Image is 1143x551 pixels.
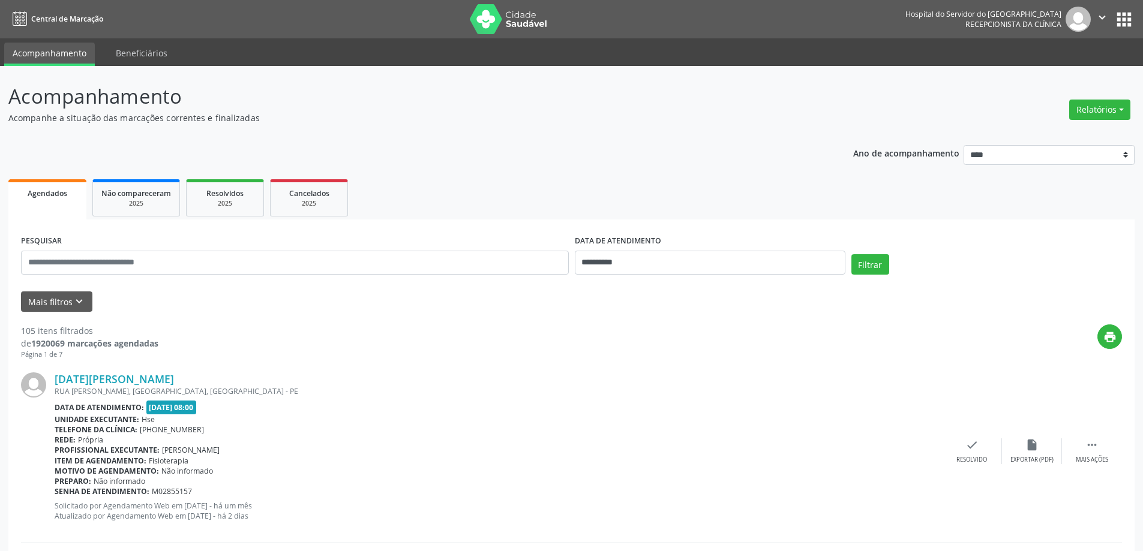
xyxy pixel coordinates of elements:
[8,82,797,112] p: Acompanhamento
[851,254,889,275] button: Filtrar
[1069,100,1130,120] button: Relatórios
[55,486,149,496] b: Senha de atendimento:
[31,338,158,349] strong: 1920069 marcações agendadas
[152,486,192,496] span: M02855157
[94,476,145,486] span: Não informado
[1114,9,1135,30] button: apps
[1076,456,1108,464] div: Mais ações
[146,401,197,414] span: [DATE] 08:00
[21,337,158,350] div: de
[55,466,159,476] b: Motivo de agendamento:
[55,435,76,445] b: Rede:
[31,14,103,24] span: Central de Marcação
[142,414,155,424] span: Hse
[28,188,67,198] span: Agendados
[73,295,86,308] i: keyboard_arrow_down
[1066,7,1091,32] img: img
[195,199,255,208] div: 2025
[21,291,92,312] button: Mais filtroskeyboard_arrow_down
[78,435,103,445] span: Própria
[162,445,220,455] span: [PERSON_NAME]
[1010,456,1054,464] div: Exportar (PDF)
[206,188,244,198] span: Resolvidos
[1096,11,1109,24] i: 
[956,456,987,464] div: Resolvido
[55,445,160,455] b: Profissional executante:
[55,414,139,424] b: Unidade executante:
[1103,330,1117,344] i: print
[1097,324,1122,349] button: print
[965,19,1061,29] span: Recepcionista da clínica
[55,424,137,435] b: Telefone da clínica:
[55,456,146,466] b: Item de agendamento:
[140,424,204,435] span: [PHONE_NUMBER]
[1085,438,1099,451] i: 
[21,232,62,251] label: PESQUISAR
[289,188,329,198] span: Cancelados
[55,402,144,413] b: Data de atendimento:
[1091,7,1114,32] button: 
[149,456,188,466] span: Fisioterapia
[55,386,942,396] div: RUA [PERSON_NAME], [GEOGRAPHIC_DATA], [GEOGRAPHIC_DATA] - PE
[905,9,1061,19] div: Hospital do Servidor do [GEOGRAPHIC_DATA]
[8,9,103,29] a: Central de Marcação
[21,350,158,360] div: Página 1 de 7
[853,145,959,160] p: Ano de acompanhamento
[1025,438,1039,451] i: insert_drive_file
[55,372,174,386] a: [DATE][PERSON_NAME]
[21,372,46,398] img: img
[279,199,339,208] div: 2025
[55,501,942,521] p: Solicitado por Agendamento Web em [DATE] - há um mês Atualizado por Agendamento Web em [DATE] - h...
[575,232,661,251] label: DATA DE ATENDIMENTO
[101,199,171,208] div: 2025
[101,188,171,198] span: Não compareceram
[107,43,176,64] a: Beneficiários
[8,112,797,124] p: Acompanhe a situação das marcações correntes e finalizadas
[55,476,91,486] b: Preparo:
[965,438,979,451] i: check
[21,324,158,337] div: 105 itens filtrados
[4,43,95,66] a: Acompanhamento
[161,466,213,476] span: Não informado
